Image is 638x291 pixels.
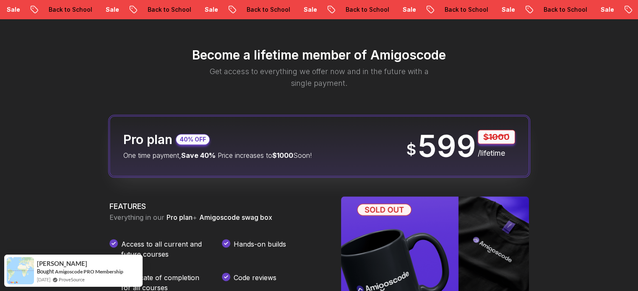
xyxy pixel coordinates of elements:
p: Back to School [438,5,495,14]
h2: Pro plan [123,132,172,147]
p: $1000 [478,130,515,144]
p: 599 [418,131,476,161]
span: Bought [37,268,54,275]
span: Save 40% [181,151,216,160]
span: $ [406,141,416,158]
h2: Become a lifetime member of Amigoscode [68,47,571,62]
p: Back to School [339,5,396,14]
p: Back to School [240,5,297,14]
p: Back to School [537,5,594,14]
p: Sale [297,5,324,14]
p: Get access to everything we offer now and in the future with a single payment. [198,66,440,89]
span: Amigoscode swag box [199,213,272,221]
p: Hands-on builds [234,239,286,259]
p: Sale [198,5,225,14]
a: ProveSource [59,276,85,283]
p: Access to all current and future courses [121,239,208,259]
span: [PERSON_NAME] [37,260,87,267]
p: Sale [594,5,621,14]
p: One time payment, Price increases to Soon! [123,150,312,160]
span: Pro plan [167,213,193,221]
p: Sale [495,5,522,14]
span: $1000 [272,151,293,160]
p: Back to School [141,5,198,14]
p: Everything in our + [109,212,321,222]
p: Sale [99,5,126,14]
p: Back to School [42,5,99,14]
p: Sale [396,5,423,14]
img: provesource social proof notification image [7,257,34,284]
a: Amigoscode PRO Membership [55,268,123,275]
span: [DATE] [37,276,50,283]
h3: FEATURES [109,201,321,212]
p: /lifetime [478,147,515,159]
p: 40% OFF [180,135,206,144]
